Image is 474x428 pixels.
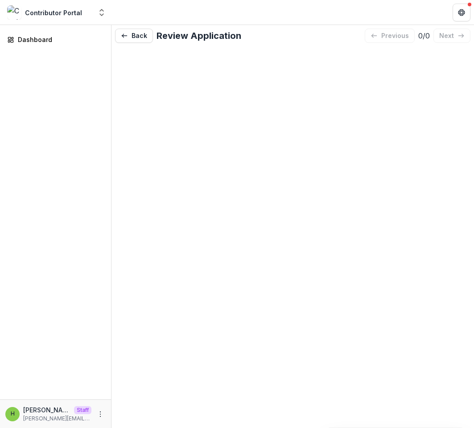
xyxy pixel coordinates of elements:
[74,406,91,414] p: Staff
[115,29,153,43] button: Back
[381,32,409,40] p: previous
[439,32,454,40] p: next
[418,30,430,41] p: 0 / 0
[157,30,241,41] h2: Review Application
[453,4,470,21] button: Get Help
[11,411,15,417] div: Himanshu
[7,5,21,20] img: Contributor Portal
[25,8,82,17] div: Contributor Portal
[365,29,415,43] button: previous
[23,415,91,423] p: [PERSON_NAME][EMAIL_ADDRESS][DOMAIN_NAME]
[95,4,108,21] button: Open entity switcher
[23,405,70,415] p: [PERSON_NAME]
[18,35,100,44] div: Dashboard
[433,29,470,43] button: next
[95,409,106,420] button: More
[4,32,107,47] a: Dashboard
